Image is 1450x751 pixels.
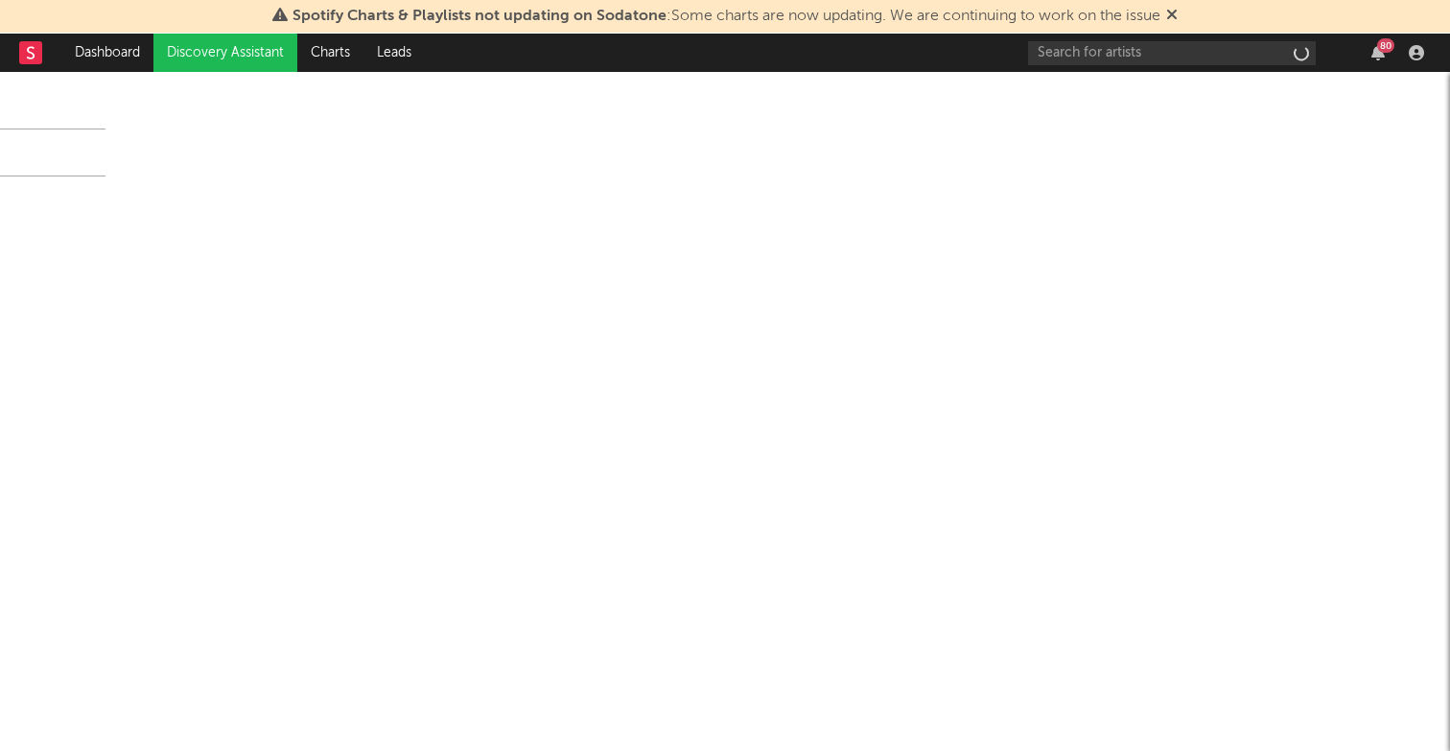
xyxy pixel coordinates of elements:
span: Dismiss [1166,9,1178,24]
a: Discovery Assistant [153,34,297,72]
span: : Some charts are now updating. We are continuing to work on the issue [292,9,1160,24]
a: Dashboard [61,34,153,72]
a: Charts [297,34,363,72]
a: Leads [363,34,425,72]
span: Spotify Charts & Playlists not updating on Sodatone [292,9,667,24]
button: 80 [1371,45,1385,60]
input: Search for artists [1028,41,1316,65]
div: 80 [1377,38,1394,53]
